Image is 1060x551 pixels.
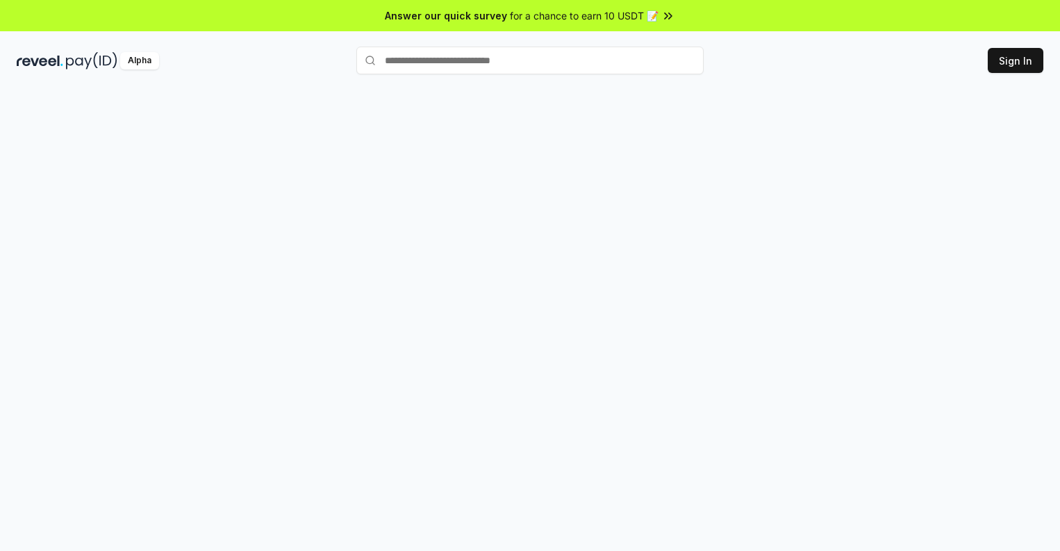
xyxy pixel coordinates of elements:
[17,52,63,69] img: reveel_dark
[510,8,659,23] span: for a chance to earn 10 USDT 📝
[66,52,117,69] img: pay_id
[988,48,1043,73] button: Sign In
[385,8,507,23] span: Answer our quick survey
[120,52,159,69] div: Alpha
